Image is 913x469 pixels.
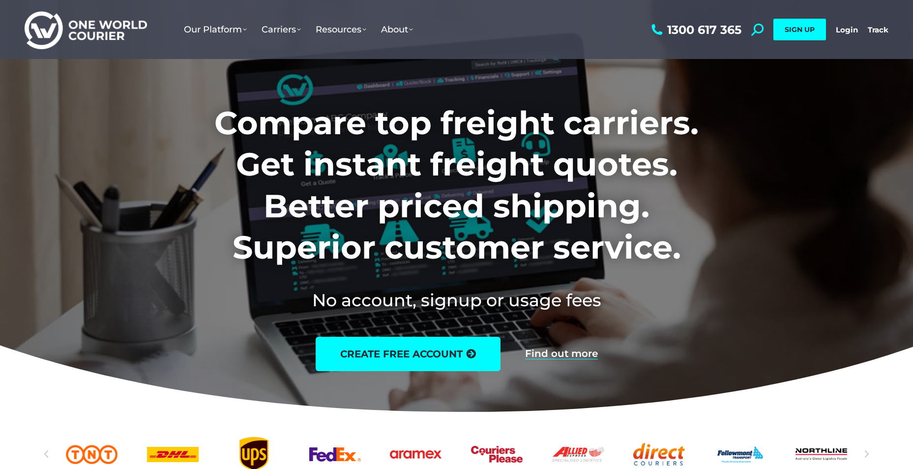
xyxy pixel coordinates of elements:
a: Our Platform [177,14,254,45]
h1: Compare top freight carriers. Get instant freight quotes. Better priced shipping. Superior custom... [149,102,764,268]
a: Track [868,25,888,34]
a: Find out more [525,349,598,359]
a: create free account [316,337,501,371]
span: SIGN UP [785,25,815,34]
a: Login [836,25,858,34]
h2: No account, signup or usage fees [149,288,764,312]
span: About [381,24,413,35]
a: Resources [308,14,374,45]
a: 1300 617 365 [649,24,741,36]
a: About [374,14,420,45]
span: Resources [316,24,366,35]
a: Carriers [254,14,308,45]
span: Our Platform [184,24,247,35]
span: Carriers [262,24,301,35]
a: SIGN UP [773,19,826,40]
img: One World Courier [25,10,147,50]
